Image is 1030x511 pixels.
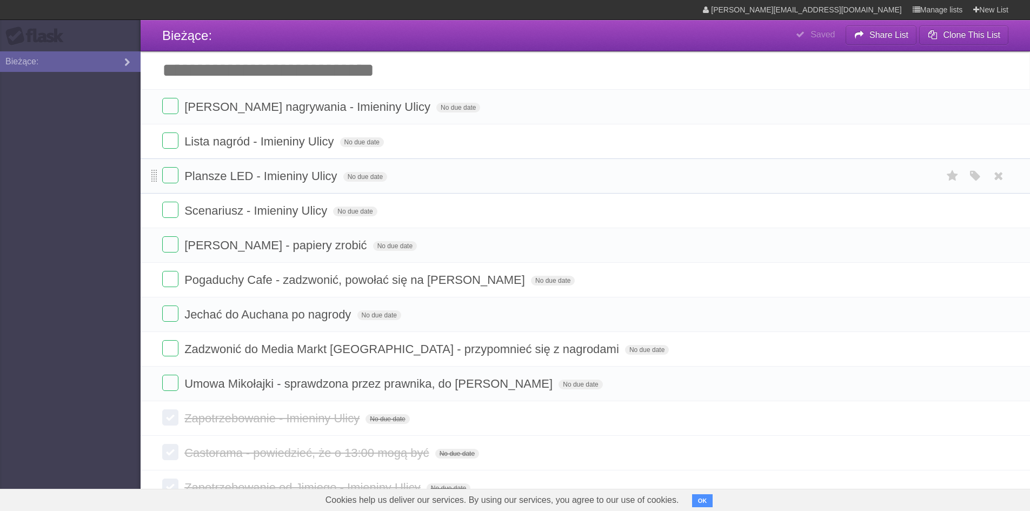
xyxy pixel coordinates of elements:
span: No due date [340,137,384,147]
b: Clone This List [943,30,1000,39]
span: No due date [357,310,401,320]
b: Share List [869,30,908,39]
span: Plansze LED - Imieniny Ulicy [184,169,340,183]
span: Bieżące: [162,28,212,43]
span: Zapotrzebowanie od Jimiego - Imieniny Ulicy [184,481,423,494]
label: Done [162,375,178,391]
span: Zapotrzebowanie - Imieniny Ulicy [184,412,362,425]
span: No due date [343,172,387,182]
label: Done [162,202,178,218]
span: Jechać do Auchana po nagrody [184,308,354,321]
label: Done [162,167,178,183]
span: [PERSON_NAME] - papiery zrobić [184,238,369,252]
label: Done [162,271,178,287]
div: Flask [5,26,70,46]
span: No due date [366,414,409,424]
span: No due date [435,449,479,459]
span: Scenariusz - Imieniny Ulicy [184,204,330,217]
span: Lista nagród - Imieniny Ulicy [184,135,336,148]
span: Zadzwonić do Media Markt [GEOGRAPHIC_DATA] - przypomnieć się z nagrodami [184,342,622,356]
label: Done [162,236,178,253]
b: Saved [810,30,835,39]
label: Done [162,306,178,322]
span: Cookies help us deliver our services. By using our services, you agree to our use of cookies. [315,489,690,511]
span: No due date [373,241,417,251]
span: Castorama - powiedzieć, że o 13:00 mogą być [184,446,431,460]
span: [PERSON_NAME] nagrywania - Imieniny Ulicy [184,100,433,114]
span: No due date [436,103,480,112]
button: Clone This List [919,25,1008,45]
span: No due date [427,483,470,493]
span: No due date [559,380,602,389]
span: Pogaduchy Cafe - zadzwonić, powołać się na [PERSON_NAME] [184,273,528,287]
span: No due date [625,345,669,355]
label: Done [162,340,178,356]
span: No due date [333,207,377,216]
button: OK [692,494,713,507]
span: Umowa Mikołajki - sprawdzona przez prawnika, do [PERSON_NAME] [184,377,555,390]
label: Done [162,444,178,460]
label: Done [162,479,178,495]
label: Done [162,409,178,426]
button: Share List [846,25,917,45]
span: No due date [531,276,575,286]
label: Done [162,132,178,149]
label: Done [162,98,178,114]
label: Star task [942,167,963,185]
